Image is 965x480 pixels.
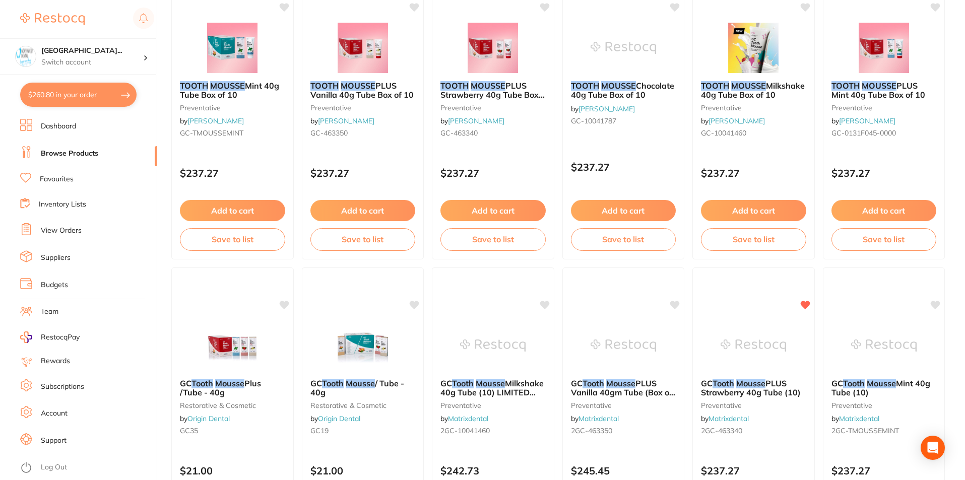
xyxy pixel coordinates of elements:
em: Tooth [843,378,865,388]
a: [PERSON_NAME] [578,104,635,113]
button: Save to list [310,228,416,250]
span: RestocqPay [41,332,80,342]
span: by [180,116,244,125]
button: Add to cart [831,200,937,221]
b: TOOTH MOUSSE PLUS Vanilla 40g Tube Box of 10 [310,81,416,100]
em: MOUSSE [862,81,896,91]
img: TOOTH MOUSSE PLUS Strawberry 40g Tube Box of 10 [460,23,526,73]
b: TOOTH MOUSSE PLUS Mint 40g Tube Box of 10 [831,81,937,100]
span: PLUS Vanilla 40g Tube Box of 10 [310,81,414,100]
a: Matrixdental [709,414,749,423]
p: $237.27 [701,167,806,179]
img: GC Tooth Mousse PLUS Vanilla 40gm Tube (Box of 10) [591,320,656,371]
b: GC Tooth Mousse / Tube - 40g [310,379,416,397]
p: $237.27 [310,167,416,179]
button: Add to cart [440,200,546,221]
span: by [701,116,765,125]
em: Mousse [736,378,765,388]
span: GC [180,378,191,388]
span: GC-TMOUSSEMINT [180,128,243,138]
b: GC Tooth Mousse Milkshake 40g Tube (10) LIMITED EDITION [440,379,546,397]
em: MOUSSE [731,81,766,91]
span: by [701,414,749,423]
img: RestocqPay [20,331,32,343]
span: GC19 [310,426,329,435]
span: by [571,104,635,113]
a: Origin Dental [318,414,360,423]
img: TOOTH MOUSSE Chocolate 40g Tube Box of 10 [591,23,656,73]
span: by [440,116,504,125]
em: TOOTH [701,81,729,91]
p: $237.27 [180,167,285,179]
p: $21.00 [310,465,416,476]
img: TOOTH MOUSSE PLUS Vanilla 40g Tube Box of 10 [330,23,396,73]
span: PLUS Mint 40g Tube Box of 10 [831,81,925,100]
small: preventative [571,401,676,409]
span: Mint 40g Tube Box of 10 [180,81,279,100]
button: $260.80 in your order [20,83,137,107]
span: 2GC-TMOUSSEMINT [831,426,899,435]
span: Milkshake 40g Tube (10) LIMITED EDITION [440,378,544,407]
a: [PERSON_NAME] [187,116,244,125]
em: Tooth [191,378,213,388]
span: GC-463340 [440,128,478,138]
b: GC Tooth Mousse PLUS Strawberry 40g Tube (10) [701,379,806,397]
p: $237.27 [831,167,937,179]
span: by [831,116,895,125]
img: Restocq Logo [20,13,85,25]
span: GC-0131F045-0000 [831,128,896,138]
button: Save to list [180,228,285,250]
small: preventative [701,401,806,409]
span: GC [571,378,583,388]
em: Tooth [713,378,734,388]
img: TOOTH MOUSSE Milkshake 40g Tube Box of 10 [721,23,786,73]
span: by [571,414,619,423]
button: Add to cart [701,200,806,221]
a: Budgets [41,280,68,290]
small: preventative [831,104,937,112]
button: Save to list [440,228,546,250]
span: 2GC-10041460 [440,426,490,435]
b: GC Tooth Mousse Mint 40g Tube (10) [831,379,937,397]
span: PLUS Strawberry 40g Tube Box of 10 [440,81,545,109]
a: Team [41,307,58,317]
small: restorative & cosmetic [310,401,416,409]
img: TOOTH MOUSSE Mint 40g Tube Box of 10 [200,23,265,73]
span: Chocolate 40g Tube Box of 10 [571,81,674,100]
em: Mousse [346,378,375,388]
img: TOOTH MOUSSE PLUS Mint 40g Tube Box of 10 [851,23,917,73]
em: Tooth [452,378,474,388]
button: Log Out [20,460,154,476]
em: MOUSSE [341,81,375,91]
button: Add to cart [571,200,676,221]
span: GC [701,378,713,388]
a: Browse Products [41,149,98,159]
div: Open Intercom Messenger [921,436,945,460]
a: Subscriptions [41,382,84,392]
em: Tooth [583,378,604,388]
small: preventative [180,104,285,112]
p: $245.45 [571,465,676,476]
b: GC Tooth Mousse Plus /Tube - 40g [180,379,285,397]
b: TOOTH MOUSSE Chocolate 40g Tube Box of 10 [571,81,676,100]
a: Rewards [41,356,70,366]
small: preventative [831,401,937,409]
em: MOUSSE [210,81,245,91]
span: GC-463350 [310,128,348,138]
a: Restocq Logo [20,8,85,31]
span: GC [440,378,452,388]
p: $237.27 [440,167,546,179]
p: Switch account [41,57,143,67]
span: / Tube - 40g [310,378,404,397]
em: Tooth [322,378,344,388]
p: $237.27 [701,465,806,476]
em: Mousse [606,378,635,388]
button: Add to cart [180,200,285,221]
span: GC-10041787 [571,116,616,125]
span: by [310,116,374,125]
a: Suppliers [41,253,71,263]
span: GC [831,378,843,388]
a: Matrixdental [578,414,619,423]
em: MOUSSE [601,81,636,91]
span: GC-10041460 [701,128,746,138]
